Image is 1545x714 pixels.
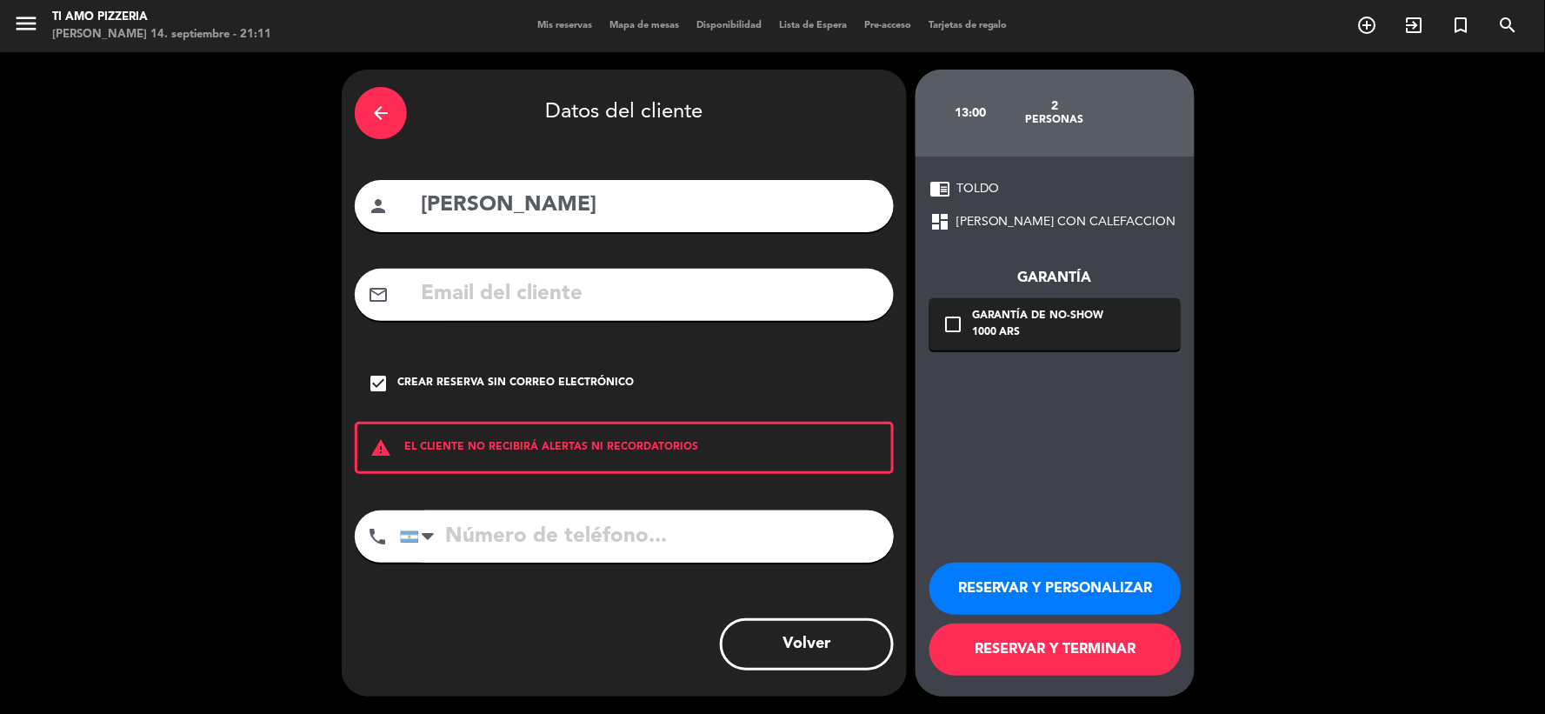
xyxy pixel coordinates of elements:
div: Garantía [929,267,1181,290]
i: menu [13,10,39,37]
span: Lista de Espera [770,21,856,30]
div: 1000 ARS [972,324,1104,342]
i: phone [367,526,388,547]
i: turned_in_not [1451,15,1472,36]
span: Pre-acceso [856,21,920,30]
span: chrome_reader_mode [929,178,950,199]
input: Nombre del cliente [419,188,881,224]
span: Mis reservas [529,21,601,30]
div: Argentina: +54 [401,511,441,562]
i: person [368,196,389,217]
i: check_box [368,373,389,394]
span: Tarjetas de regalo [920,21,1016,30]
i: check_box_outline_blank [942,314,963,335]
span: [PERSON_NAME] CON CALEFACCION [956,212,1176,232]
div: Garantía de no-show [972,308,1104,325]
i: mail_outline [368,284,389,305]
button: Volver [720,618,894,671]
div: TI AMO PIZZERIA [52,9,271,26]
input: Email del cliente [419,277,881,312]
span: Mapa de mesas [601,21,688,30]
span: dashboard [929,211,950,232]
button: RESERVAR Y PERSONALIZAR [929,563,1182,615]
i: warning [357,437,404,458]
i: arrow_back [370,103,391,123]
div: Datos del cliente [355,83,894,143]
button: menu [13,10,39,43]
button: RESERVAR Y TERMINAR [929,624,1182,676]
div: Crear reserva sin correo electrónico [397,375,634,392]
div: personas [1013,113,1097,127]
i: search [1498,15,1519,36]
div: 13:00 [929,83,1013,143]
div: EL CLIENTE NO RECIBIRÁ ALERTAS NI RECORDATORIOS [355,422,894,474]
span: Disponibilidad [688,21,770,30]
i: add_circle_outline [1357,15,1378,36]
input: Número de teléfono... [400,510,894,563]
i: exit_to_app [1404,15,1425,36]
div: [PERSON_NAME] 14. septiembre - 21:11 [52,26,271,43]
span: TOLDO [956,179,999,199]
div: 2 [1013,99,1097,113]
